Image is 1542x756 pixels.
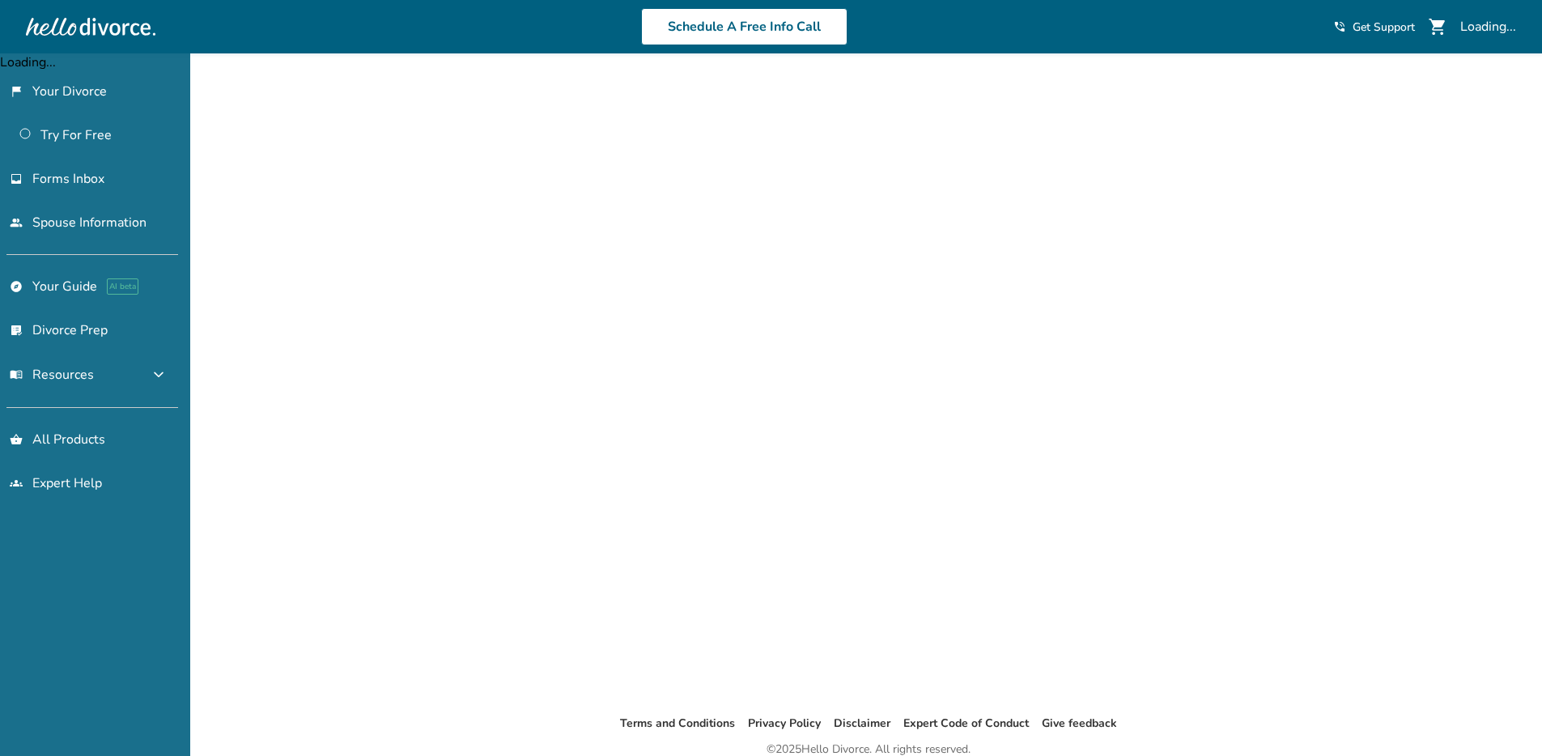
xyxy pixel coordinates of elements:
span: inbox [10,172,23,185]
span: expand_more [149,365,168,384]
a: Privacy Policy [748,716,821,731]
span: menu_book [10,368,23,381]
a: phone_in_talkGet Support [1333,19,1415,35]
a: Schedule A Free Info Call [641,8,847,45]
li: Disclaimer [834,714,890,733]
span: explore [10,280,23,293]
span: list_alt_check [10,324,23,337]
span: shopping_basket [10,433,23,446]
span: phone_in_talk [1333,20,1346,33]
span: Forms Inbox [32,170,104,188]
span: people [10,216,23,229]
span: flag_2 [10,85,23,98]
li: Give feedback [1042,714,1117,733]
span: Resources [10,366,94,384]
div: Loading... [1460,18,1516,36]
span: shopping_cart [1428,17,1447,36]
span: groups [10,477,23,490]
a: Expert Code of Conduct [903,716,1029,731]
span: Get Support [1353,19,1415,35]
a: Terms and Conditions [620,716,735,731]
span: AI beta [107,278,138,295]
